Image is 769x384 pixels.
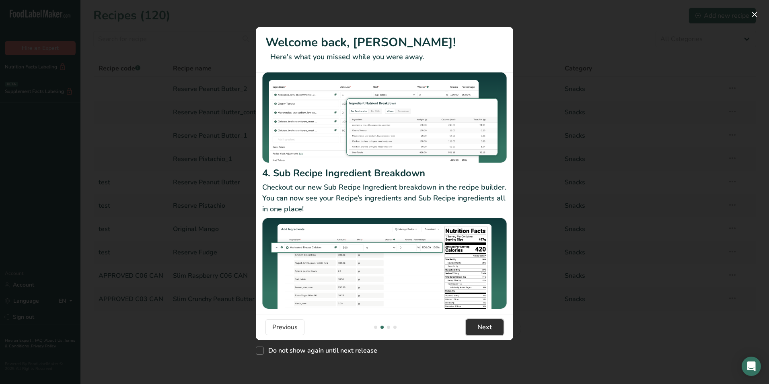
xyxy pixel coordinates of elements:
img: Duplicate Ingredients [262,72,507,163]
button: Next [466,319,504,335]
span: Next [477,322,492,332]
p: Checkout our new Sub Recipe Ingredient breakdown in the recipe builder. You can now see your Reci... [262,182,507,215]
p: Here's what you missed while you were away. [265,52,504,62]
button: Previous [265,319,304,335]
span: Do not show again until next release [264,347,377,355]
h2: 4. Sub Recipe Ingredient Breakdown [262,166,507,180]
img: Sub Recipe Ingredient Breakdown [262,218,507,309]
h1: Welcome back, [PERSON_NAME]! [265,33,504,52]
span: Previous [272,322,298,332]
div: Open Intercom Messenger [742,357,761,376]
